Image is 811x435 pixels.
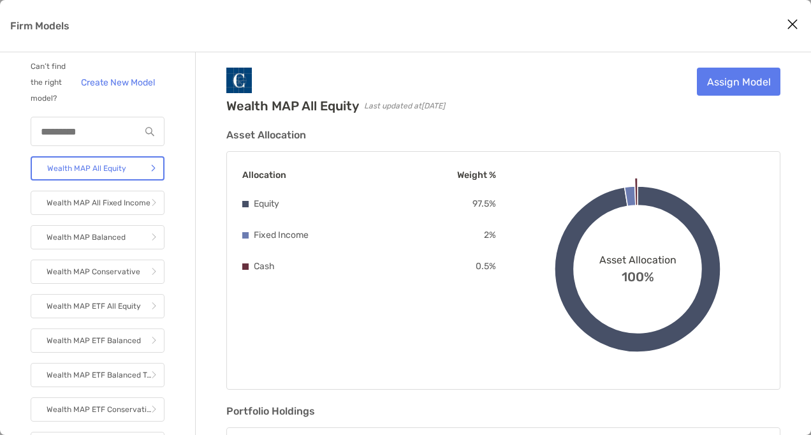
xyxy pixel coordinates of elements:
p: Wealth MAP ETF All Equity [47,299,141,314]
img: input icon [145,127,154,136]
span: 100% [622,266,654,284]
a: Wealth MAP ETF Balanced [31,328,164,353]
p: Firm Models [10,18,69,34]
span: Asset Allocation [599,254,676,266]
p: Cash [254,258,275,274]
p: Wealth MAP Conservative [47,264,140,280]
a: Wealth MAP ETF Balanced Tax-Sensitive [31,363,164,387]
p: Wealth MAP Balanced [47,230,126,246]
a: Wealth MAP All Equity [31,156,164,181]
span: Last updated at [DATE] [364,101,445,110]
p: Wealth MAP ETF Conservative [47,402,151,418]
p: Wealth MAP All Fixed Income [47,195,150,211]
p: 97.5 % [472,196,496,212]
a: Wealth MAP All Fixed Income [31,191,164,215]
h2: Wealth MAP All Equity [226,98,359,114]
p: 0.5 % [476,258,496,274]
a: Wealth MAP ETF All Equity [31,294,164,318]
h3: Portfolio Holdings [226,405,780,417]
a: Wealth MAP ETF Conservative [31,397,164,422]
p: Can’t find the right model? [31,59,66,107]
p: Wealth MAP All Equity [47,161,126,177]
p: Allocation [242,167,286,183]
a: Wealth MAP Balanced [31,225,164,249]
p: Fixed Income [254,227,309,243]
a: Wealth MAP Conservative [31,260,164,284]
p: Weight % [457,167,496,183]
h3: Asset Allocation [226,129,780,141]
p: Wealth MAP ETF Balanced Tax-Sensitive [47,367,151,383]
a: Assign Model [697,68,780,96]
p: Wealth MAP ETF Balanced [47,333,141,349]
button: Close modal [783,15,802,34]
a: Create New Model [71,73,164,93]
img: Company Logo [226,68,252,93]
p: Equity [254,196,279,212]
p: 2 % [484,227,496,243]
